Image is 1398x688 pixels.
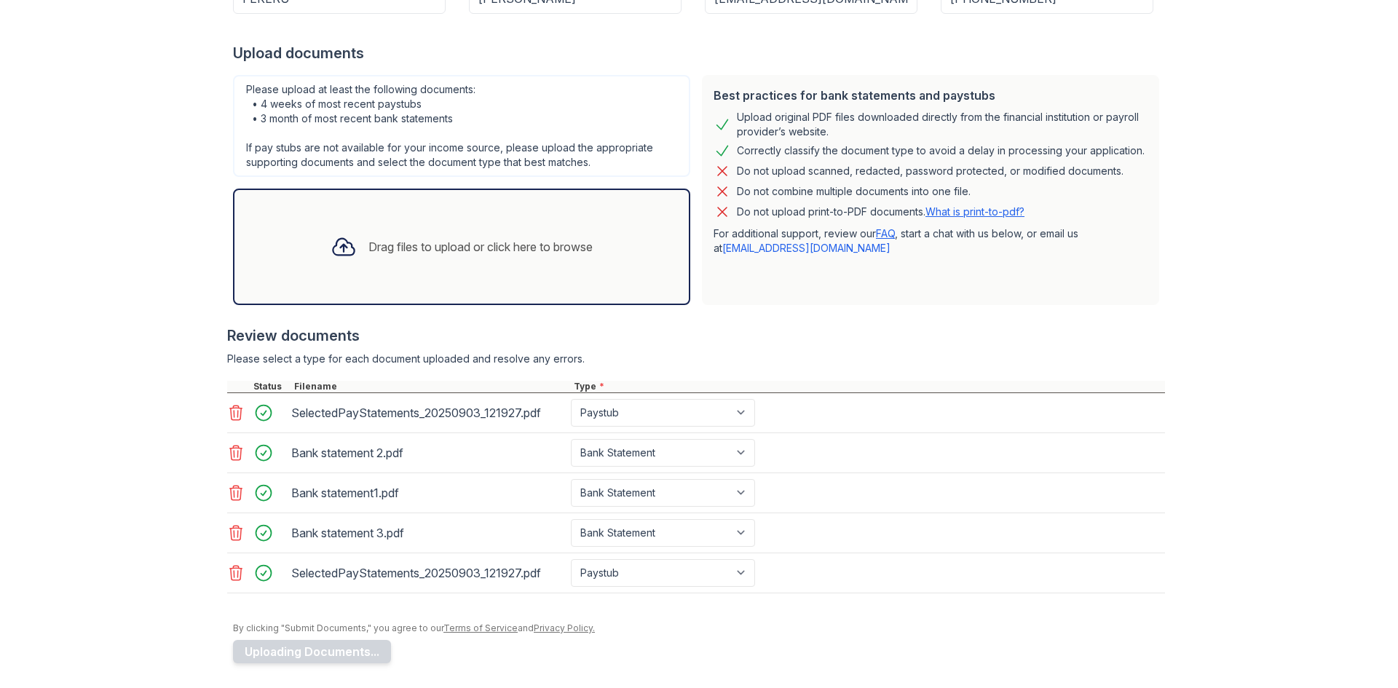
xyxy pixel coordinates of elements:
div: Bank statement 3.pdf [291,521,565,545]
div: Bank statement 2.pdf [291,441,565,464]
div: Type [571,381,1165,392]
div: Best practices for bank statements and paystubs [714,87,1148,104]
div: Upload documents [233,43,1165,63]
p: For additional support, review our , start a chat with us below, or email us at [714,226,1148,256]
button: Uploading Documents... [233,640,391,663]
div: Please select a type for each document uploaded and resolve any errors. [227,352,1165,366]
div: Correctly classify the document type to avoid a delay in processing your application. [737,142,1145,159]
a: Privacy Policy. [534,622,595,633]
div: Filename [291,381,571,392]
div: SelectedPayStatements_20250903_121927.pdf [291,401,565,424]
div: By clicking "Submit Documents," you agree to our and [233,622,1165,634]
p: Do not upload print-to-PDF documents. [737,205,1024,219]
div: Status [250,381,291,392]
div: Upload original PDF files downloaded directly from the financial institution or payroll provider’... [737,110,1148,139]
div: Drag files to upload or click here to browse [368,238,593,256]
div: Bank statement1.pdf [291,481,565,505]
div: Review documents [227,325,1165,346]
a: FAQ [876,227,895,240]
div: SelectedPayStatements_20250903_121927.pdf [291,561,565,585]
div: Do not combine multiple documents into one file. [737,183,971,200]
div: Please upload at least the following documents: • 4 weeks of most recent paystubs • 3 month of mo... [233,75,690,177]
a: [EMAIL_ADDRESS][DOMAIN_NAME] [722,242,890,254]
a: Terms of Service [443,622,518,633]
div: Do not upload scanned, redacted, password protected, or modified documents. [737,162,1123,180]
a: What is print-to-pdf? [925,205,1024,218]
